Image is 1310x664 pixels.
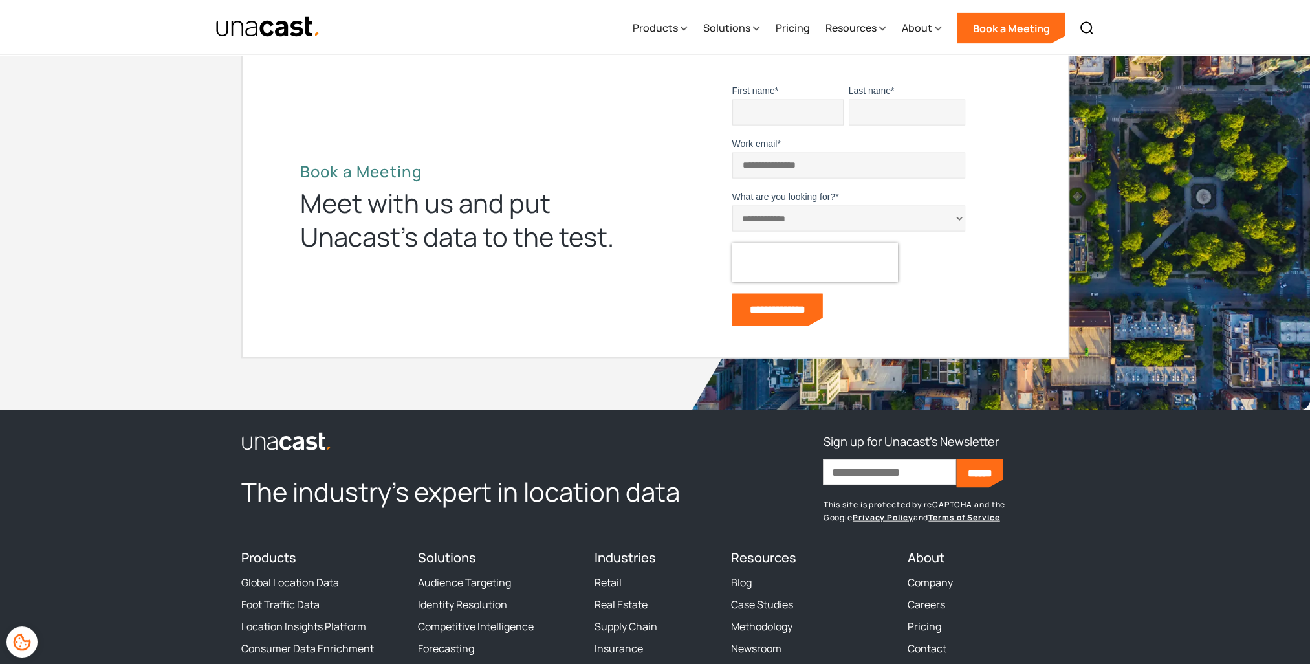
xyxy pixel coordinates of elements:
[418,576,511,589] a: Audience Targeting
[731,576,752,589] a: Blog
[853,512,913,523] a: Privacy Policy
[825,20,876,36] div: Resources
[632,2,687,55] div: Products
[418,549,476,566] a: Solutions
[731,550,892,566] h4: Resources
[241,475,715,509] h2: The industry’s expert in location data
[908,642,946,655] a: Contact
[908,576,953,589] a: Company
[241,549,296,566] a: Products
[595,550,715,566] h4: Industries
[1079,21,1095,36] img: Search icon
[300,186,637,254] div: Meet with us and put Unacast’s data to the test.
[775,2,809,55] a: Pricing
[215,16,321,39] a: home
[595,576,622,589] a: Retail
[241,642,374,655] a: Consumer Data Enrichment
[901,20,932,36] div: About
[732,243,898,282] iframe: reCAPTCHA
[849,85,891,96] span: Last name
[901,2,941,55] div: About
[825,2,886,55] div: Resources
[823,498,1069,524] p: This site is protected by reCAPTCHA and the Google and
[418,620,534,633] a: Competitive Intelligence
[957,13,1065,44] a: Book a Meeting
[908,598,945,611] a: Careers
[595,620,657,633] a: Supply Chain
[241,431,715,452] a: link to the homepage
[731,620,792,633] a: Methodology
[732,85,775,96] span: First name
[241,598,320,611] a: Foot Traffic Data
[241,576,339,589] a: Global Location Data
[241,432,332,452] img: Unacast logo
[703,2,759,55] div: Solutions
[595,642,643,655] a: Insurance
[908,620,941,633] a: Pricing
[632,20,677,36] div: Products
[928,512,999,523] a: Terms of Service
[6,626,38,658] div: Cookie Preferences
[908,550,1069,566] h4: About
[703,20,750,36] div: Solutions
[731,598,793,611] a: Case Studies
[241,620,366,633] a: Location Insights Platform
[731,642,781,655] a: Newsroom
[418,642,474,655] a: Forecasting
[732,138,778,149] span: Work email
[418,598,507,611] a: Identity Resolution
[732,192,836,202] span: What are you looking for?
[300,162,637,181] h2: Book a Meeting
[823,431,998,452] h3: Sign up for Unacast's Newsletter
[215,16,321,39] img: Unacast text logo
[595,598,648,611] a: Real Estate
